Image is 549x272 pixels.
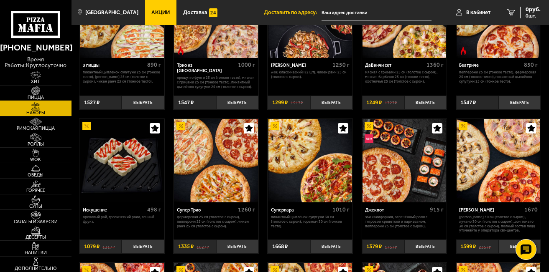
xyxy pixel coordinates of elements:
[460,100,476,106] span: 1547 ₽
[459,215,538,233] p: [PERSON_NAME] 30 см (толстое с сыром), Лучано 30 см (толстое с сыром), Дон Томаго 30 см (толстое ...
[174,119,258,202] img: Супер Трио
[238,61,255,68] span: 1000 г
[178,244,194,249] span: 1335 ₽
[459,207,522,213] div: [PERSON_NAME]
[83,207,146,213] div: Искушение
[366,100,382,106] span: 1249 ₽
[271,63,330,68] div: [PERSON_NAME]
[84,100,100,106] span: 1527 ₽
[264,10,322,15] span: Доставить по адресу:
[102,244,115,249] s: 1317 ₽
[404,239,447,254] button: Выбрать
[147,206,161,213] span: 498 г
[363,119,446,202] img: Джекпот
[385,100,397,106] s: 1727 ₽
[268,119,352,202] a: АкционныйСуперпара
[365,70,444,84] p: Мясная с грибами 25 см (толстое с сыром), Мясная Барбекю 25 см (тонкое тесто), Охотничья 25 см (т...
[216,239,258,254] button: Выбрать
[271,207,330,213] div: Суперпара
[83,63,146,68] div: 3 пиццы
[310,239,352,254] button: Выбрать
[183,10,207,15] span: Доставка
[84,244,100,249] span: 1079 ₽
[310,96,352,110] button: Выбрать
[332,206,350,213] span: 1010 г
[197,244,209,249] s: 1627 ₽
[459,63,522,68] div: Беатриче
[457,119,540,202] img: Хет Трик
[178,100,194,106] span: 1547 ₽
[426,61,444,68] span: 1360 г
[365,122,373,131] img: Акционный
[460,244,476,249] span: 1599 ₽
[83,70,161,84] p: Пикантный цыплёнок сулугуни 25 см (тонкое тесто), [PERSON_NAME] 25 см (толстое с сыром), Чикен Ра...
[479,244,491,249] s: 2357 ₽
[238,206,255,213] span: 1260 г
[430,206,444,213] span: 915 г
[365,134,373,143] img: Новинка
[177,207,236,213] div: Супер Трио
[80,119,163,202] img: Искушение
[498,239,541,254] button: Выбрать
[332,61,350,68] span: 1250 г
[176,46,185,55] img: Острое блюдо
[82,122,91,131] img: Акционный
[459,46,468,55] img: Острое блюдо
[459,70,538,84] p: Пепперони 25 см (тонкое тесто), Фермерская 25 см (тонкое тесто), Пикантный цыплёнок сулугуни 25 с...
[456,119,541,202] a: АкционныйХет Трик
[524,206,538,213] span: 1670
[322,5,432,20] input: Ваш адрес доставки
[79,119,164,202] a: АкционныйИскушение
[526,7,541,13] span: 0 руб.
[362,119,447,202] a: АкционныйНовинкаДжекпот
[466,10,490,15] span: В кабинет
[271,70,350,79] p: Wok классический L (2 шт), Чикен Ранч 25 см (толстое с сыром).
[498,96,541,110] button: Выбрать
[272,100,288,106] span: 1299 ₽
[209,8,218,17] img: 15daf4d41897b9f0e9f617042186c801.svg
[271,122,279,131] img: Акционный
[151,10,170,15] span: Акции
[459,122,468,131] img: Акционный
[122,96,164,110] button: Выбрать
[365,207,428,213] div: Джекпот
[177,63,236,73] div: Трио из [GEOGRAPHIC_DATA]
[366,244,382,249] span: 1379 ₽
[147,61,161,68] span: 890 г
[177,76,255,89] p: Прошутто Фунги 25 см (тонкое тесто), Мясная с грибами 25 см (тонкое тесто), Пикантный цыплёнок су...
[176,122,185,131] img: Акционный
[216,96,258,110] button: Выбрать
[272,244,288,249] span: 1668 ₽
[365,215,444,229] p: Эби Калифорния, Запечённый ролл с тигровой креветкой и пармезаном, Пепперони 25 см (толстое с сыр...
[404,96,447,110] button: Выбрать
[291,100,303,106] s: 1517 ₽
[85,10,138,15] span: [GEOGRAPHIC_DATA]
[174,119,258,202] a: АкционныйСупер Трио
[122,239,164,254] button: Выбрать
[268,119,352,202] img: Суперпара
[365,63,424,68] div: ДаВинчи сет
[83,215,161,224] p: Ореховый рай, Тропический ролл, Сочный фрукт.
[385,244,397,249] s: 1757 ₽
[271,215,350,229] p: Пикантный цыплёнок сулугуни 30 см (толстое с сыром), Горыныч 30 см (тонкое тесто).
[526,13,541,18] span: 0 шт.
[524,61,538,68] span: 850 г
[177,215,255,229] p: Фермерская 25 см (толстое с сыром), Пепперони 25 см (толстое с сыром), Чикен Ранч 25 см (толстое ...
